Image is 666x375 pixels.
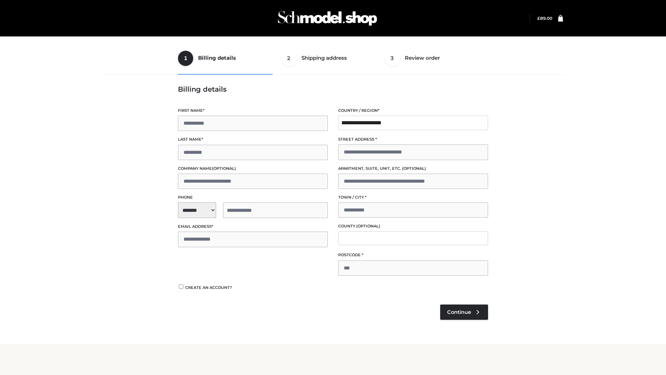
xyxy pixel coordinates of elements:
[178,194,328,201] label: Phone
[178,284,184,289] input: Create an account?
[185,285,232,290] span: Create an account?
[178,223,328,230] label: Email address
[338,194,488,201] label: Town / City
[338,165,488,172] label: Apartment, suite, unit, etc.
[178,165,328,172] label: Company name
[402,166,426,171] span: (optional)
[440,305,488,320] a: Continue
[178,136,328,143] label: Last name
[537,16,540,21] span: £
[537,16,552,21] bdi: 89.00
[338,252,488,258] label: Postcode
[178,107,328,114] label: First name
[338,136,488,143] label: Street address
[212,166,236,171] span: (optional)
[275,5,379,32] img: Schmodel Admin 964
[537,16,552,21] a: £89.00
[447,309,471,315] span: Continue
[338,107,488,114] label: Country / Region
[356,224,380,228] span: (optional)
[338,223,488,230] label: County
[178,85,488,93] h3: Billing details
